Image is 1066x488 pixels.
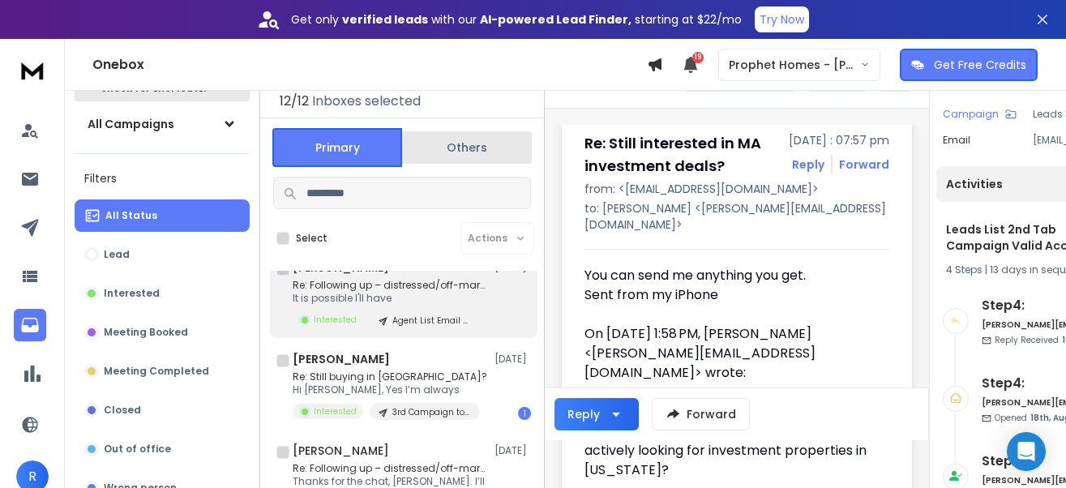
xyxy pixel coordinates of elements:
p: to: [PERSON_NAME] <[PERSON_NAME][EMAIL_ADDRESS][DOMAIN_NAME]> [584,200,889,233]
p: [DATE] [494,444,531,457]
p: Interested [314,405,357,417]
p: Get only with our starting at $22/mo [291,11,742,28]
p: Hi [PERSON_NAME], Yes I’m always [293,383,487,396]
div: Reply [567,406,600,422]
h1: [PERSON_NAME] [293,351,390,367]
button: Meeting Booked [75,316,250,349]
strong: verified leads [342,11,428,28]
h1: Onebox [92,55,647,75]
button: Others [402,130,532,165]
p: Closed [104,404,141,417]
h3: Inboxes selected [312,92,421,111]
p: Agent List Email Campaign [392,315,470,327]
p: Meeting Booked [104,326,188,339]
button: Out of office [75,433,250,465]
div: Forward [839,156,889,173]
p: Out of office [104,443,171,456]
blockquote: On [DATE] 1:58 PM, [PERSON_NAME] <[PERSON_NAME][EMAIL_ADDRESS][DOMAIN_NAME]> wrote: [584,324,876,402]
p: Get Free Credits [934,57,1026,73]
p: Try Now [760,11,804,28]
h1: [PERSON_NAME] [293,443,389,459]
h3: Filters [75,167,250,190]
img: logo [16,55,49,85]
button: Reply [554,398,639,430]
button: Forward [652,398,750,430]
h1: Re: Still interested in MA investment deals? [584,132,779,178]
button: Primary [272,128,402,167]
div: Hi, just wanted to check in — are you still actively looking for investment properties in [US_STA... [584,422,876,480]
p: Meeting Completed [104,365,209,378]
p: Re: Following up – distressed/off-market [293,279,487,292]
p: All Status [105,209,157,222]
p: Thanks for the chat, [PERSON_NAME]. I’ll [293,475,487,488]
button: Get Free Credits [900,49,1038,81]
button: Reply [792,156,824,173]
p: [DATE] : 07:57 pm [789,132,889,148]
div: Open Intercom Messenger [1007,432,1046,471]
div: Sent from my iPhone [584,285,876,305]
p: from: <[EMAIL_ADDRESS][DOMAIN_NAME]> [584,181,889,197]
h1: All Campaigns [88,116,174,132]
p: It is possible I'll have [293,292,487,305]
button: All Status [75,199,250,232]
p: Lead [104,248,130,261]
button: Try Now [755,6,809,32]
button: All Campaigns [75,108,250,140]
p: Interested [314,314,357,326]
div: 1 [518,407,531,420]
p: Prophet Homes - [PERSON_NAME] [729,57,860,73]
label: Select [296,232,328,245]
button: Campaign [943,108,1017,121]
p: Campaign [943,108,999,121]
p: Email [943,134,970,147]
span: 12 / 12 [280,92,309,111]
button: Meeting Completed [75,355,250,387]
p: [DATE] [494,353,531,366]
p: Interested [104,287,160,300]
span: 4 Steps [946,263,983,276]
p: Re: Still buying in [GEOGRAPHIC_DATA]? [293,370,487,383]
span: 19 [692,52,704,63]
button: Closed [75,394,250,426]
strong: AI-powered Lead Finder, [480,11,631,28]
button: Lead [75,238,250,271]
p: Re: Following up – distressed/off-market [293,462,487,475]
p: 3rd Campaign to All Other Tabs [392,406,470,418]
button: Interested [75,277,250,310]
